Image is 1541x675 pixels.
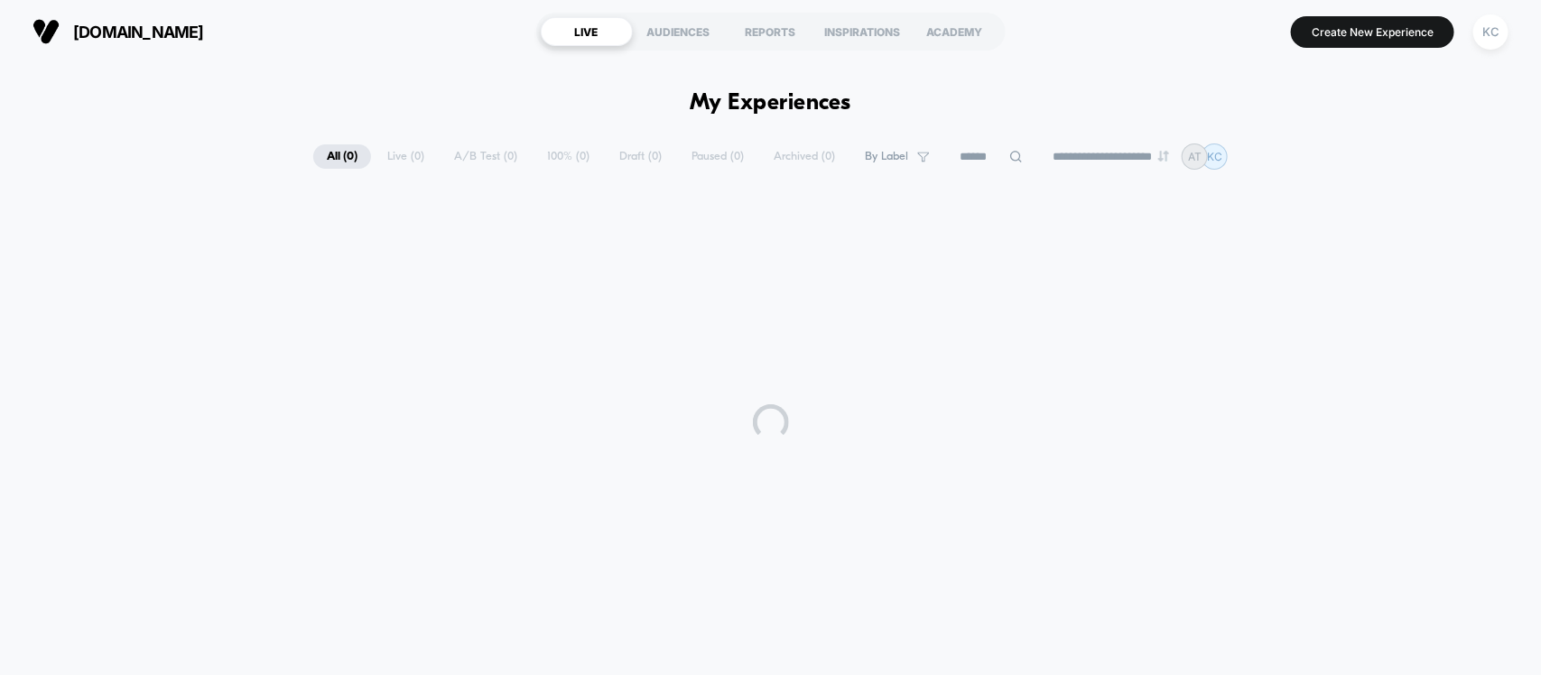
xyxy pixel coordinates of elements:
[1188,150,1202,163] p: AT
[1468,14,1514,51] button: KC
[909,17,1001,46] div: ACADEMY
[865,150,908,163] span: By Label
[27,17,209,46] button: [DOMAIN_NAME]
[1207,150,1222,163] p: KC
[725,17,817,46] div: REPORTS
[541,17,633,46] div: LIVE
[1473,14,1509,50] div: KC
[817,17,909,46] div: INSPIRATIONS
[633,17,725,46] div: AUDIENCES
[1158,151,1169,162] img: end
[73,23,204,42] span: [DOMAIN_NAME]
[32,18,60,45] img: Visually logo
[690,90,851,116] h1: My Experiences
[1291,16,1454,48] button: Create New Experience
[313,144,371,169] span: All ( 0 )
